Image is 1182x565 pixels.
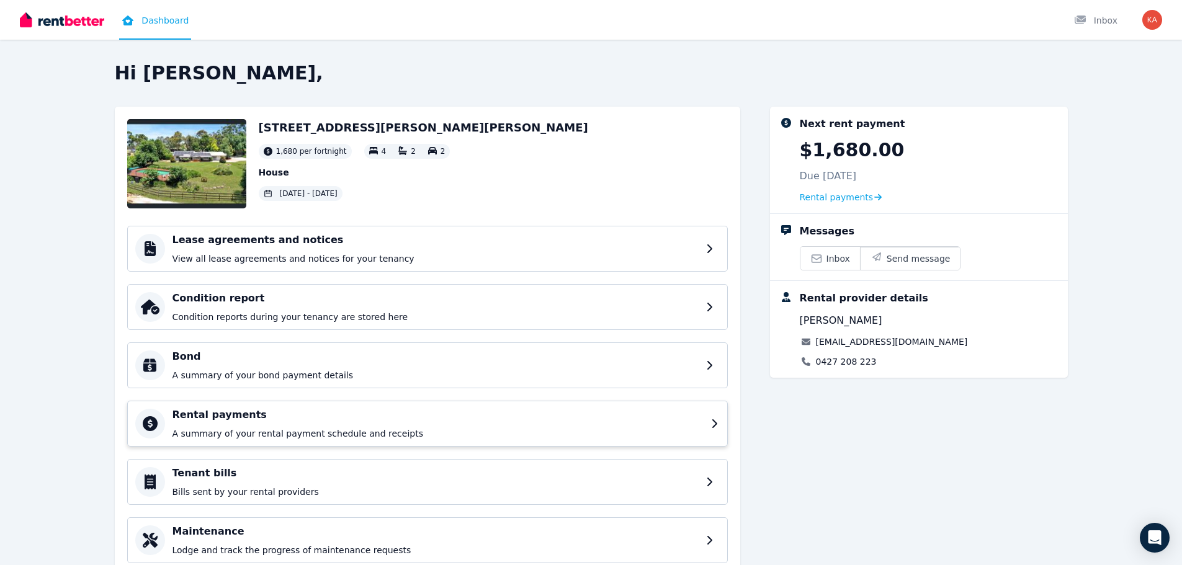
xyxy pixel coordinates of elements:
[172,291,699,306] h4: Condition report
[800,191,882,203] a: Rental payments
[816,355,877,368] a: 0427 208 223
[172,486,699,498] p: Bills sent by your rental providers
[172,349,699,364] h4: Bond
[127,119,246,208] img: Property Url
[800,191,874,203] span: Rental payments
[800,291,928,306] div: Rental provider details
[800,247,860,270] a: Inbox
[800,139,905,161] p: $1,680.00
[172,233,699,247] h4: Lease agreements and notices
[172,407,704,422] h4: Rental payments
[1074,14,1117,27] div: Inbox
[382,147,387,156] span: 4
[172,544,699,556] p: Lodge and track the progress of maintenance requests
[172,524,699,539] h4: Maintenance
[800,117,905,131] div: Next rent payment
[411,147,416,156] span: 2
[1140,523,1170,553] div: Open Intercom Messenger
[172,427,704,440] p: A summary of your rental payment schedule and receipts
[172,466,699,481] h4: Tenant bills
[800,313,882,328] span: [PERSON_NAME]
[172,369,699,381] p: A summary of your bond payment details
[800,169,857,184] p: Due [DATE]
[860,247,960,270] button: Send message
[259,166,588,179] p: House
[280,189,338,198] span: [DATE] - [DATE]
[276,146,347,156] span: 1,680 per fortnight
[172,252,699,265] p: View all lease agreements and notices for your tenancy
[20,11,104,29] img: RentBetter
[441,147,445,156] span: 2
[259,119,588,136] h2: [STREET_ADDRESS][PERSON_NAME][PERSON_NAME]
[172,311,699,323] p: Condition reports during your tenancy are stored here
[826,252,850,265] span: Inbox
[887,252,951,265] span: Send message
[800,224,854,239] div: Messages
[115,62,1068,84] h2: Hi [PERSON_NAME],
[1142,10,1162,30] img: Karrin Blatchford
[816,336,968,348] a: [EMAIL_ADDRESS][DOMAIN_NAME]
